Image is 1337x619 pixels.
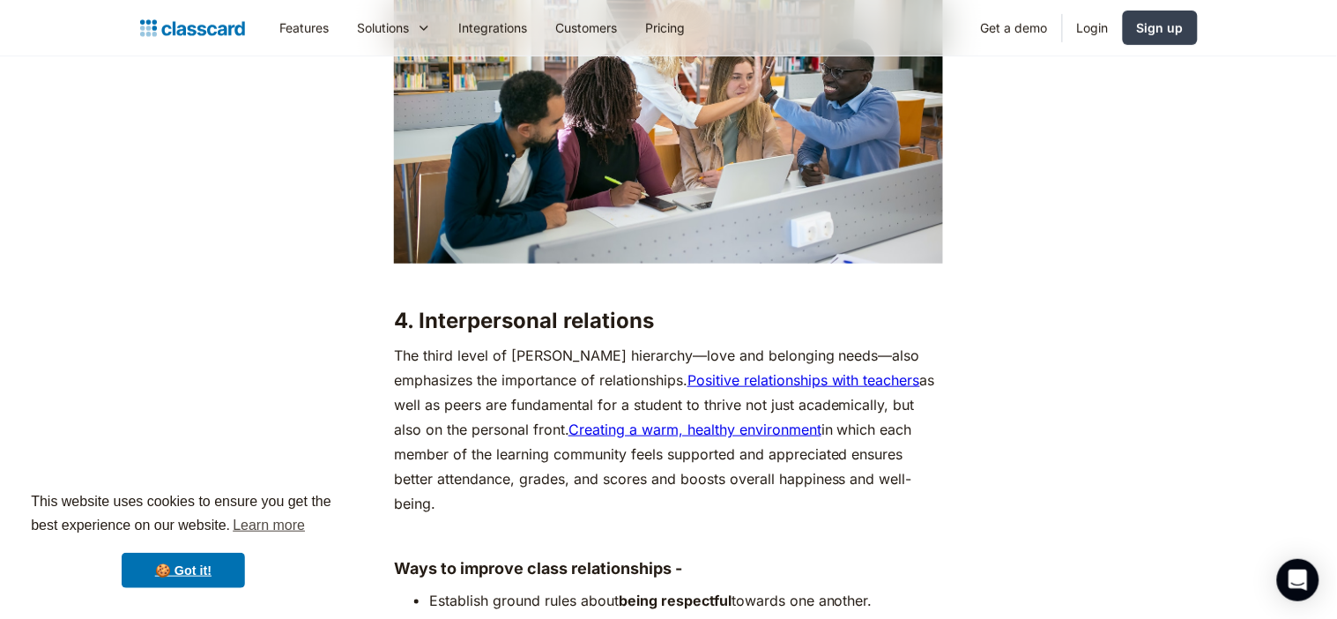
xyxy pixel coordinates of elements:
[122,553,245,588] a: dismiss cookie message
[568,421,821,438] a: Creating a warm, healthy environment
[31,491,336,539] span: This website uses cookies to ensure you get the best experience on our website.
[230,512,308,539] a: learn more about cookies
[394,525,943,549] p: ‍
[619,592,732,609] strong: being respectful
[1277,559,1319,601] div: Open Intercom Messenger
[266,8,344,48] a: Features
[394,308,654,333] strong: ‍4. Interpersonal relations
[1137,19,1184,37] div: Sign up
[1063,8,1123,48] a: Login
[1123,11,1198,45] a: Sign up
[14,474,353,605] div: cookieconsent
[429,588,943,613] li: Establish ground rules about towards one another.
[542,8,632,48] a: Customers
[140,16,245,41] a: home
[687,371,920,389] a: Positive relationships with teachers
[344,8,445,48] div: Solutions
[445,8,542,48] a: Integrations
[632,8,700,48] a: Pricing
[358,19,410,37] div: Solutions
[967,8,1062,48] a: Get a demo
[394,281,943,334] h3: ‍
[394,343,943,516] p: The third level of [PERSON_NAME] hierarchy—love and belonging needs—also emphasizes the importanc...
[394,559,682,578] strong: Ways to improve class relationships -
